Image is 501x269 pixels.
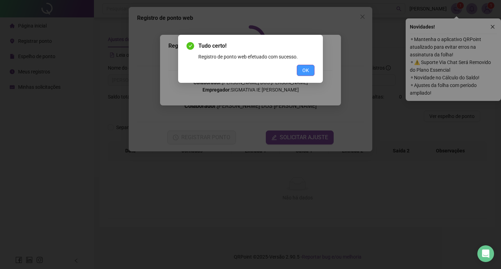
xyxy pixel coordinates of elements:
[297,65,315,76] button: OK
[198,53,315,61] div: Registro de ponto web efetuado com sucesso.
[477,245,494,262] div: Open Intercom Messenger
[302,66,309,74] span: OK
[198,42,315,50] span: Tudo certo!
[186,42,194,50] span: check-circle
